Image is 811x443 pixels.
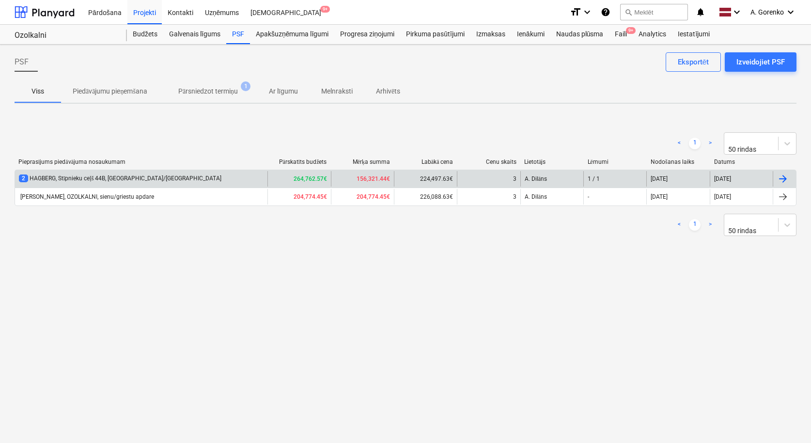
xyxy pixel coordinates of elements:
[736,56,785,68] div: Izveidojiet PSF
[394,171,457,187] div: 224,497.63€
[321,86,353,96] p: Melnraksti
[714,193,731,200] div: [DATE]
[609,25,633,44] div: Faili
[178,86,238,96] p: Pārsniedzot termiņu
[513,175,516,182] div: 3
[550,25,609,44] a: Naudas plūsma
[398,158,453,166] div: Labākā cena
[714,158,770,165] div: Datums
[271,158,327,166] div: Pārskatīts budžets
[294,193,327,200] b: 204,774.45€
[26,86,49,96] p: Viss
[513,193,516,200] div: 3
[689,219,701,231] a: Page 1 is your current page
[588,193,589,200] div: -
[704,219,716,231] a: Next page
[725,52,796,72] button: Izveidojiet PSF
[294,175,327,182] b: 264,762.57€
[678,56,709,68] div: Eksportēt
[241,81,250,91] span: 1
[520,171,583,187] div: A. Dilāns
[127,25,163,44] a: Budžets
[581,6,593,18] i: keyboard_arrow_down
[704,138,716,149] a: Next page
[19,174,28,182] span: 2
[357,193,390,200] b: 204,774.45€
[73,86,147,96] p: Piedāvājumu pieņemšana
[696,6,705,18] i: notifications
[651,158,706,166] div: Nodošanas laiks
[394,189,457,205] div: 226,088.63€
[18,158,264,166] div: Pieprasījums piedāvājuma nosaukumam
[335,158,390,166] div: Mērķa summa
[609,25,633,44] a: Faili9+
[673,138,685,149] a: Previous page
[163,25,226,44] a: Galvenais līgums
[511,25,550,44] a: Ienākumi
[601,6,610,18] i: Zināšanu pamats
[250,25,334,44] a: Apakšuzņēmuma līgumi
[226,25,250,44] a: PSF
[666,52,721,72] button: Eksportēt
[624,8,632,16] span: search
[524,158,580,166] div: Lietotājs
[19,174,221,183] div: HAGBERG, Stīpnieku ceļš 44B, [GEOGRAPHIC_DATA]/[GEOGRAPHIC_DATA]
[731,6,743,18] i: keyboard_arrow_down
[470,25,511,44] a: Izmaksas
[269,86,298,96] p: Ar līgumu
[400,25,470,44] a: Pirkuma pasūtījumi
[461,158,517,165] div: Cenu skaits
[620,4,688,20] button: Meklēt
[672,25,716,44] a: Iestatījumi
[633,25,672,44] a: Analytics
[689,138,701,149] a: Page 1 is your current page
[728,227,765,235] div: 50 rindas
[570,6,581,18] i: format_size
[651,193,668,200] div: [DATE]
[785,6,796,18] i: keyboard_arrow_down
[320,6,330,13] span: 9+
[728,145,765,153] div: 50 rindas
[626,27,636,34] span: 9+
[520,189,583,205] div: A. Dilāns
[376,86,400,96] p: Arhivēts
[588,175,600,182] div: 1 / 1
[714,175,731,182] div: [DATE]
[15,31,115,41] div: Ozolkalni
[673,219,685,231] a: Previous page
[357,175,390,182] b: 156,321.44€
[15,56,29,68] span: PSF
[651,175,668,182] div: [DATE]
[19,193,154,200] div: [PERSON_NAME], OZOLKALNI, sienu/griestu apdare
[334,25,400,44] a: Progresa ziņojumi
[588,158,643,166] div: Lēmumi
[750,8,784,16] span: A. Gorenko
